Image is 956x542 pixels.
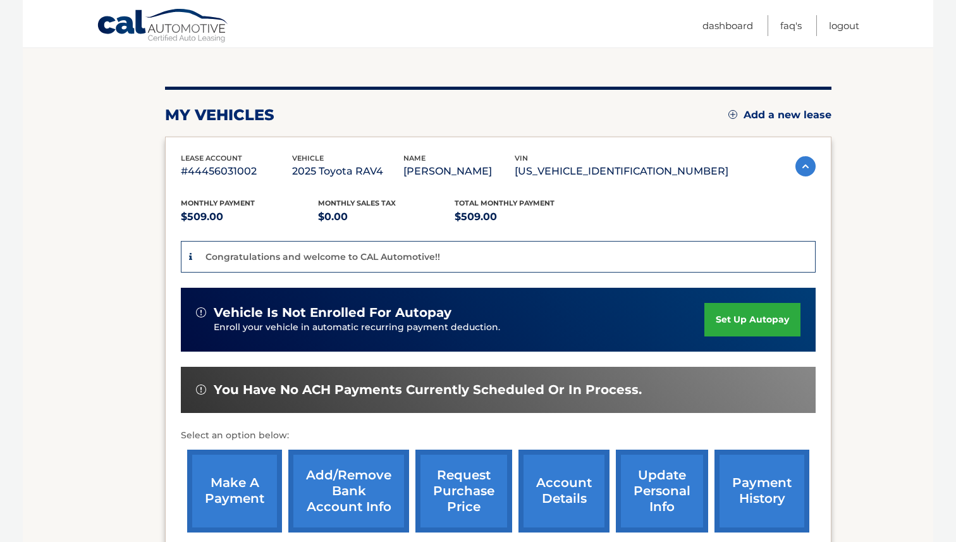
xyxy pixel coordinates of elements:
span: vin [515,154,528,163]
a: Dashboard [702,15,753,36]
p: $0.00 [318,208,455,226]
a: Add a new lease [728,109,831,121]
a: set up autopay [704,303,800,336]
a: Logout [829,15,859,36]
p: 2025 Toyota RAV4 [292,163,403,180]
span: You have no ACH payments currently scheduled or in process. [214,382,642,398]
p: [US_VEHICLE_IDENTIFICATION_NUMBER] [515,163,728,180]
p: Enroll your vehicle in automatic recurring payment deduction. [214,321,704,335]
span: vehicle is not enrolled for autopay [214,305,451,321]
p: #44456031002 [181,163,292,180]
span: Monthly sales Tax [318,199,396,207]
img: alert-white.svg [196,307,206,317]
span: name [403,154,426,163]
span: Monthly Payment [181,199,255,207]
a: account details [518,450,610,533]
img: add.svg [728,110,737,119]
p: Congratulations and welcome to CAL Automotive!! [205,251,440,262]
a: make a payment [187,450,282,533]
a: request purchase price [415,450,512,533]
img: accordion-active.svg [795,156,816,176]
span: vehicle [292,154,324,163]
a: FAQ's [780,15,802,36]
p: [PERSON_NAME] [403,163,515,180]
p: $509.00 [455,208,592,226]
span: lease account [181,154,242,163]
span: Total Monthly Payment [455,199,555,207]
a: Cal Automotive [97,8,230,45]
img: alert-white.svg [196,385,206,395]
p: Select an option below: [181,428,816,443]
a: payment history [714,450,809,533]
p: $509.00 [181,208,318,226]
a: update personal info [616,450,708,533]
a: Add/Remove bank account info [288,450,409,533]
h2: my vehicles [165,106,274,125]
